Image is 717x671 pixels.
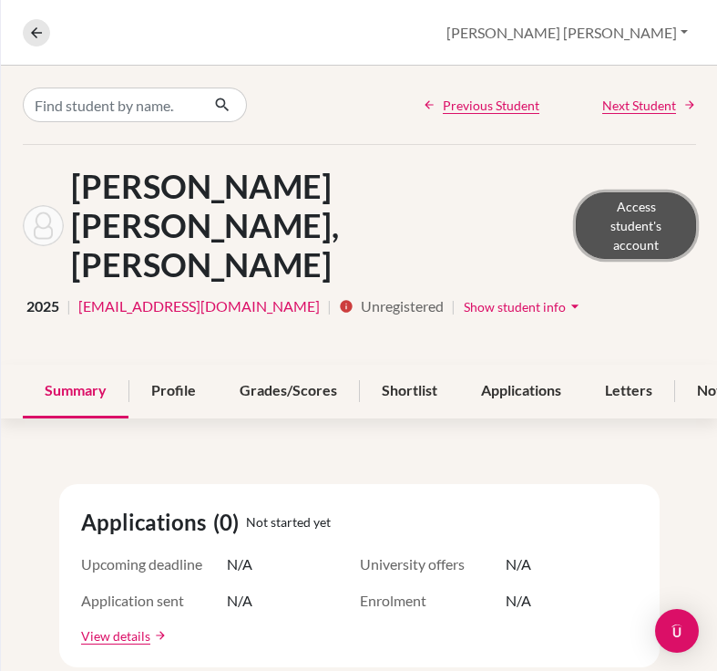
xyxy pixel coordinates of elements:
div: Grades/Scores [218,365,359,418]
a: Previous Student [423,96,539,115]
div: Summary [23,365,128,418]
a: View details [81,626,150,645]
div: Applications [459,365,583,418]
span: Not started yet [246,512,331,532]
h1: [PERSON_NAME] [PERSON_NAME], [PERSON_NAME] [71,167,576,285]
span: | [451,295,456,317]
a: [EMAIL_ADDRESS][DOMAIN_NAME] [78,295,320,317]
span: Unregistered [361,295,444,317]
a: Next Student [602,96,696,115]
span: Previous Student [443,96,539,115]
i: info [339,299,353,314]
span: Enrolment [360,590,506,612]
span: University offers [360,553,506,575]
span: Upcoming deadline [81,553,227,575]
span: N/A [227,590,252,612]
span: N/A [506,553,531,575]
button: Show student infoarrow_drop_down [463,293,585,321]
span: | [327,295,332,317]
span: Applications [81,506,213,539]
div: Letters [583,365,674,418]
div: Shortlist [360,365,459,418]
span: Application sent [81,590,227,612]
span: | [67,295,71,317]
button: [PERSON_NAME] [PERSON_NAME] [438,15,696,50]
span: N/A [506,590,531,612]
span: 2025 [26,295,59,317]
div: Open Intercom Messenger [655,609,699,653]
span: N/A [227,553,252,575]
span: Next Student [602,96,676,115]
input: Find student by name... [23,88,200,122]
span: (0) [213,506,246,539]
span: Show student info [464,299,566,315]
div: Profile [129,365,218,418]
i: arrow_drop_down [566,297,584,315]
img: Berdin Gabrielle Frances Cabrini's avatar [23,205,64,246]
a: arrow_forward [150,629,167,642]
a: Access student's account [576,192,696,259]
